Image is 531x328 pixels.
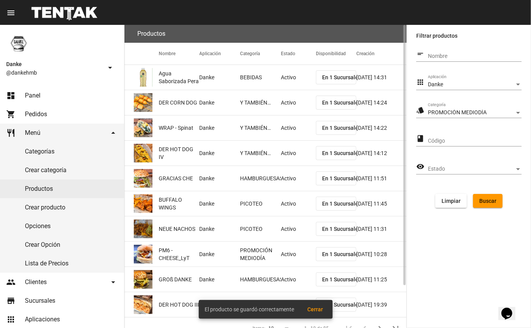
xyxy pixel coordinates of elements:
[473,194,503,208] button: Buscar
[134,270,152,289] img: e78ba89a-d4a4-48df-a29c-741630618342.png
[134,144,152,162] img: 2101e8c8-98bc-4e4a-b63d-15c93b71735f.png
[428,110,522,116] mat-select: Categoría
[416,134,424,143] mat-icon: class
[6,128,16,138] mat-icon: restaurant
[240,90,281,115] mat-cell: Y TAMBIÉN…
[240,166,281,191] mat-cell: HAMBURGUESAS
[356,166,407,191] mat-cell: [DATE] 11:51
[159,246,200,262] span: PM6 - CHEESE_LyT
[281,115,316,140] mat-cell: Activo
[281,267,316,292] mat-cell: Activo
[6,8,16,17] mat-icon: menu
[416,78,424,87] mat-icon: apps
[134,245,152,263] img: f4fd4fc5-1d0f-45c4-b852-86da81b46df0.png
[240,267,281,292] mat-cell: HAMBURGUESAS
[25,316,60,323] span: Aplicaciones
[281,65,316,90] mat-cell: Activo
[356,43,407,65] mat-header-cell: Creación
[200,242,240,267] mat-cell: Danke
[6,296,16,305] mat-icon: store
[356,242,407,267] mat-cell: [DATE] 10:28
[6,91,16,100] mat-icon: dashboard
[134,93,152,112] img: 0a44530d-f050-4a3a-9d7f-6ed94349fcf6.png
[6,59,102,69] span: Danke
[200,43,240,65] mat-header-cell: Aplicación
[281,141,316,166] mat-cell: Activo
[281,242,316,267] mat-cell: Activo
[322,150,361,156] span: En 1 Sucursales
[159,276,192,283] span: GROß DANKE
[281,90,316,115] mat-cell: Activo
[316,272,357,286] button: En 1 Sucursales
[479,198,496,204] span: Buscar
[137,28,165,39] h3: Productos
[200,191,240,216] mat-cell: Danke
[159,196,200,211] span: BUFFALO WINGS
[240,43,281,65] mat-header-cell: Categoría
[200,65,240,90] mat-cell: Danke
[200,267,240,292] mat-cell: Danke
[200,216,240,241] mat-cell: Danke
[240,242,281,267] mat-cell: PROMOCIÓN MEDIODÍA
[416,106,424,115] mat-icon: style
[322,74,361,80] span: En 1 Sucursales
[428,82,522,88] mat-select: Aplicación
[322,201,361,207] span: En 1 Sucursales
[200,115,240,140] mat-cell: Danke
[428,109,487,115] span: PROMOCIÓN MEDIODÍA
[25,92,40,99] span: Panel
[428,53,522,59] input: Nombre
[316,197,357,211] button: En 1 Sucursales
[25,129,40,137] span: Menú
[416,49,424,59] mat-icon: short_text
[25,110,47,118] span: Pedidos
[308,306,323,312] span: Cerrar
[134,68,152,87] img: d7cd4ccb-e923-436d-94c5-56a0338c840e.png
[159,145,200,161] span: DER HOT DOG IV
[134,119,152,137] img: 1a721365-f7f0-48f2-bc81-df1c02b576e7.png
[6,110,16,119] mat-icon: shopping_cart
[134,194,152,213] img: 3441f565-b6db-4b42-ad11-33f843c8c403.png
[316,171,357,185] button: En 1 Sucursales
[498,297,523,320] iframe: chat widget
[416,31,522,40] label: Filtrar productos
[281,43,316,65] mat-header-cell: Estado
[159,174,193,182] span: GRACIAS CHE
[356,216,407,241] mat-cell: [DATE] 11:31
[240,216,281,241] mat-cell: PICOTEO
[428,81,443,87] span: Danke
[6,277,16,287] mat-icon: people
[159,124,193,132] span: WRAP - Spinat
[356,292,407,317] mat-cell: [DATE] 19:39
[200,166,240,191] mat-cell: Danke
[442,198,461,204] span: Limpiar
[316,96,357,110] button: En 1 Sucursales
[240,141,281,166] mat-cell: Y TAMBIÉN…
[134,295,152,314] img: 80660d7d-92ce-4920-87ef-5263067dcc48.png
[428,166,515,172] span: Estado
[200,141,240,166] mat-cell: Danke
[6,315,16,324] mat-icon: apps
[428,138,522,144] input: Código
[322,175,361,181] span: En 1 Sucursales
[281,166,316,191] mat-cell: Activo
[124,25,407,43] flou-section-header: Productos
[301,302,329,316] button: Cerrar
[109,277,118,287] mat-icon: arrow_drop_down
[322,276,361,283] span: En 1 Sucursales
[356,267,407,292] mat-cell: [DATE] 11:25
[105,63,115,72] mat-icon: arrow_drop_down
[134,220,152,238] img: ce274695-1ce7-40c2-b596-26e3d80ba656.png
[356,90,407,115] mat-cell: [DATE] 14:24
[109,128,118,138] mat-icon: arrow_drop_down
[200,90,240,115] mat-cell: Danke
[6,31,31,56] img: 1d4517d0-56da-456b-81f5-6111ccf01445.png
[159,301,199,309] span: DER HOT DOG III
[316,43,357,65] mat-header-cell: Disponibilidad
[322,226,361,232] span: En 1 Sucursales
[322,99,361,106] span: En 1 Sucursales
[159,99,197,106] span: DER CORN DOG
[316,70,357,84] button: En 1 Sucursales
[316,146,357,160] button: En 1 Sucursales
[281,216,316,241] mat-cell: Activo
